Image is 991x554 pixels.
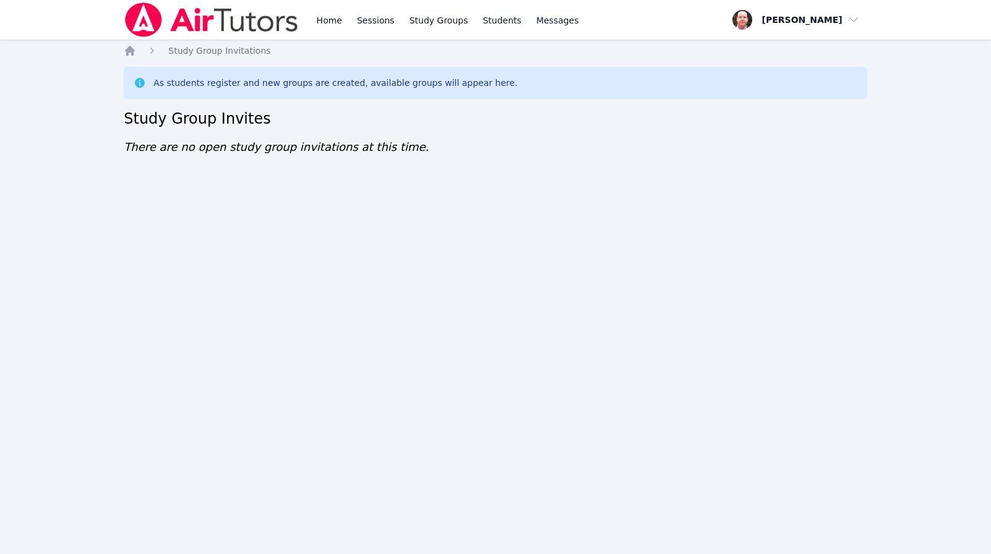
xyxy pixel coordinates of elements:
[124,45,867,57] nav: Breadcrumb
[536,14,579,27] span: Messages
[124,140,429,153] span: There are no open study group invitations at this time.
[168,45,270,57] a: Study Group Invitations
[153,77,517,89] div: As students register and new groups are created, available groups will appear here.
[124,109,867,129] h2: Study Group Invites
[168,46,270,56] span: Study Group Invitations
[124,2,299,37] img: Air Tutors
